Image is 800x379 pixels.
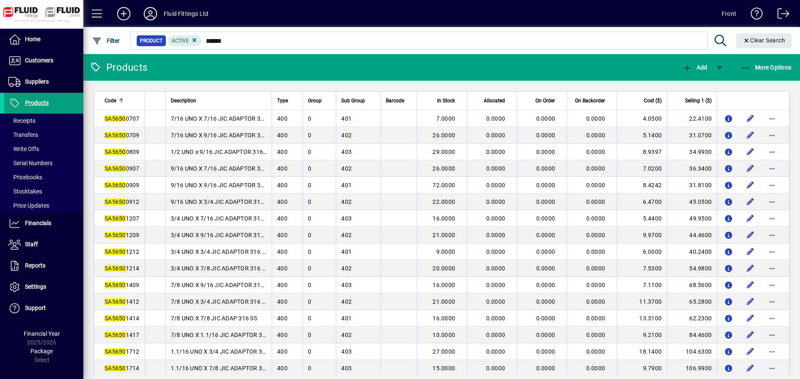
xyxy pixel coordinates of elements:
span: 1414 [105,315,140,322]
span: 10.0000 [432,332,455,338]
span: Customers [25,57,53,64]
td: 6.4700 [617,193,667,210]
div: Allocated [472,96,512,105]
span: 0 [308,282,311,288]
span: In Stock [437,96,455,105]
span: 0 [308,165,311,172]
button: Edit [744,245,757,258]
span: 0 [308,115,311,122]
span: Group [308,96,322,105]
td: 84.4600 [667,327,717,343]
em: SA5650 [105,149,126,155]
span: 0.0000 [586,149,605,155]
span: 0.0000 [536,365,555,372]
span: 0 [308,365,311,372]
em: SA5650 [105,348,126,355]
span: Financial Year [24,330,60,337]
span: 402 [341,298,352,305]
span: Write Offs [8,146,39,152]
td: 49.9500 [667,210,717,227]
em: SA5650 [105,165,126,172]
span: Settings [25,283,46,290]
span: Active [172,38,189,44]
button: More options [765,312,779,325]
a: Logout [771,2,790,29]
span: 0 [308,198,311,205]
a: Stocktakes [4,184,83,198]
span: 0.0000 [486,315,505,322]
a: Write Offs [4,142,83,156]
mat-chip: Activation Status: Active [168,35,202,46]
em: SA5650 [105,182,126,188]
td: 7.0200 [617,160,667,177]
span: 21.0000 [432,232,455,238]
span: 0.0000 [536,332,555,338]
span: 0 [308,182,311,188]
span: 0.0000 [486,165,505,172]
span: On Order [535,96,555,105]
span: Add [682,64,707,71]
span: 0912 [105,198,140,205]
button: Profile [137,6,164,21]
span: 402 [341,165,352,172]
span: 0.0000 [536,248,555,255]
em: SA5650 [105,282,126,288]
span: 400 [277,232,287,238]
button: Edit [744,345,757,358]
a: Reports [4,255,83,276]
span: 7/8 UNO X 9/16 JIC ADAPTOR 316SS [171,282,271,288]
button: Filter [90,33,122,48]
td: 9.2100 [617,327,667,343]
span: 400 [277,182,287,188]
td: 54.9800 [667,260,717,277]
em: SA5650 [105,298,126,305]
span: 400 [277,248,287,255]
span: 402 [341,132,352,139]
button: More Options [739,60,794,75]
span: 21.0000 [432,298,455,305]
span: 1409 [105,282,140,288]
em: SA5650 [105,198,126,205]
td: 106.9900 [667,360,717,377]
div: Group [308,96,331,105]
a: Home [4,29,83,50]
span: 400 [277,149,287,155]
span: 16.0000 [432,315,455,322]
span: 400 [277,115,287,122]
span: Filter [92,37,120,44]
td: 65.2800 [667,293,717,310]
span: Allocated [484,96,505,105]
span: 3/4 UNO X 9/16 JIC ADAPTOR 316 SS [171,232,272,238]
span: 0.0000 [486,198,505,205]
span: 16.0000 [432,215,455,222]
a: Receipts [4,114,83,128]
div: Fluid Fittings Ltd [164,7,208,20]
div: Front [722,7,736,20]
span: 400 [277,348,287,355]
td: 68.5600 [667,277,717,293]
td: 31.0700 [667,127,717,144]
span: 0 [308,265,311,272]
span: 0.0000 [486,265,505,272]
td: 36.3400 [667,160,717,177]
span: On Backorder [575,96,605,105]
span: 7/16 UNO X 9/16 JIC ADAPTOR 316 SS [171,132,276,139]
span: 403 [341,282,352,288]
span: 9/16 UNO X 9/16 JIC ADAPTOR 316 SS [171,182,276,188]
span: 402 [341,198,352,205]
span: 0 [308,315,311,322]
div: On Backorder [572,96,612,105]
button: More options [765,178,779,192]
span: 401 [341,248,352,255]
span: 0.0000 [586,332,605,338]
span: 400 [277,198,287,205]
span: 401 [341,115,352,122]
a: Pricebooks [4,170,83,184]
span: 0.0000 [536,165,555,172]
span: 1214 [105,265,140,272]
span: 0.0000 [586,265,605,272]
span: 7/16 UNO X 7/16 JIC ADAPTOR 316 SS [171,115,276,122]
span: 0.0000 [586,215,605,222]
span: 1209 [105,232,140,238]
span: 1.1/16 UNO X 7/8 JIC ADAPTOR 316SS [171,365,276,372]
